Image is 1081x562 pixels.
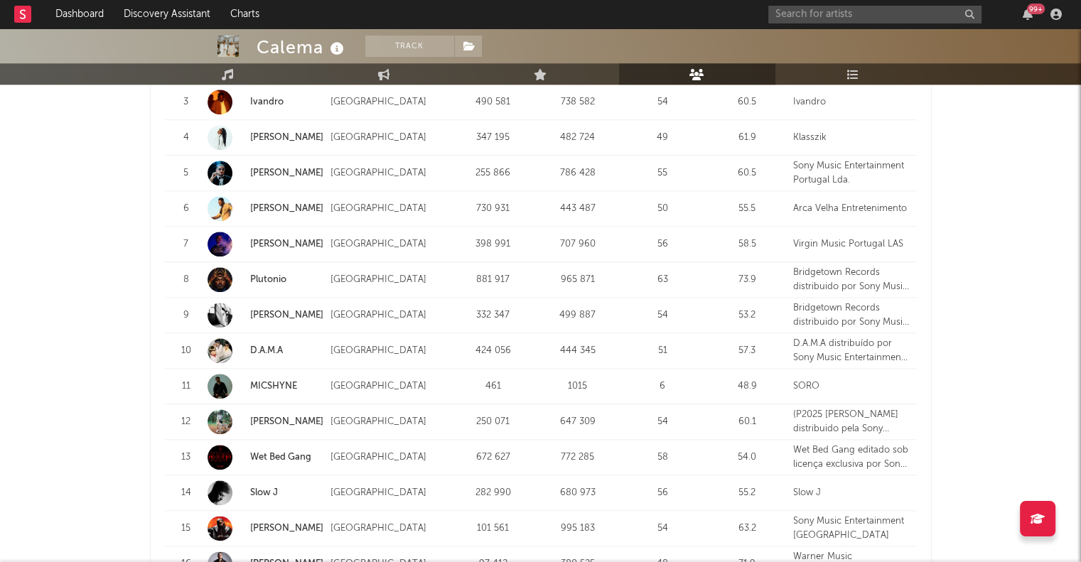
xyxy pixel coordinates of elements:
div: 3 [172,95,200,109]
a: [PERSON_NAME] [208,303,324,328]
div: 58.5 [709,237,786,252]
a: [PERSON_NAME] [250,133,323,142]
a: [PERSON_NAME] [250,168,323,178]
div: 101 561 [454,522,532,536]
div: 51 [623,344,701,358]
div: 461 [454,379,532,394]
div: 680 973 [539,486,616,500]
div: [GEOGRAPHIC_DATA] [330,344,447,358]
a: D.A.M.A [208,338,324,363]
div: 490 581 [454,95,532,109]
a: [PERSON_NAME] [208,196,324,221]
input: Search for artists [768,6,981,23]
a: Slow J [208,480,324,505]
div: 54.0 [709,450,786,465]
button: Track [365,36,454,57]
div: [GEOGRAPHIC_DATA] [330,237,447,252]
a: Wet Bed Gang [250,453,311,462]
div: 48.9 [709,379,786,394]
div: 881 917 [454,273,532,287]
div: 54 [623,415,701,429]
div: Sony Music Entertainment [GEOGRAPHIC_DATA] [793,514,910,542]
div: [GEOGRAPHIC_DATA] [330,273,447,287]
div: 1015 [539,379,616,394]
a: D.A.M.A [250,346,283,355]
div: 482 724 [539,131,616,145]
a: Slow J [250,488,278,497]
div: Bridgetown Records distribuido por Sony Music Entertainment Portugal [793,266,910,293]
div: 49 [623,131,701,145]
div: [GEOGRAPHIC_DATA] [330,415,447,429]
div: Virgin Music Portugal LAS [793,237,910,252]
div: 647 309 [539,415,616,429]
a: Ivandro [208,90,324,114]
a: Plutonio [250,275,286,284]
div: 5 [172,166,200,180]
div: D.A.M.A distribuído por Sony Music Entertainment Portugal [793,337,910,364]
div: 332 347 [454,308,532,323]
a: [PERSON_NAME] [250,524,323,533]
a: Wet Bed Gang [208,445,324,470]
div: 282 990 [454,486,532,500]
div: Bridgetown Records distribuido por Sony Music Entertainment Portugal [793,301,910,329]
a: [PERSON_NAME] [250,310,323,320]
div: (P2025 [PERSON_NAME] distribuido pela Sony Music Entertainment Portugal [793,408,910,436]
div: 6 [623,379,701,394]
div: 61.9 [709,131,786,145]
div: Ivandro [793,95,910,109]
a: [PERSON_NAME] [208,125,324,150]
div: [GEOGRAPHIC_DATA] [330,202,447,216]
div: 672 627 [454,450,532,465]
div: 443 487 [539,202,616,216]
div: 12 [172,415,200,429]
div: 255 866 [454,166,532,180]
div: Wet Bed Gang editado sob licença exclusiva por Sony Music Entertainment Portugal [793,443,910,471]
div: 63.2 [709,522,786,536]
div: 4 [172,131,200,145]
div: SORO [793,379,910,394]
div: 772 285 [539,450,616,465]
a: Ivandro [250,97,284,107]
div: [GEOGRAPHIC_DATA] [330,379,447,394]
div: 347 195 [454,131,532,145]
div: 398 991 [454,237,532,252]
div: 730 931 [454,202,532,216]
div: 11 [172,379,200,394]
a: MICSHYNE [250,382,297,391]
div: 9 [172,308,200,323]
div: 6 [172,202,200,216]
a: [PERSON_NAME] [250,239,323,249]
div: 786 428 [539,166,616,180]
div: 55.2 [709,486,786,500]
div: 499 887 [539,308,616,323]
div: 60.1 [709,415,786,429]
div: Calema [257,36,348,59]
div: 965 871 [539,273,616,287]
div: [GEOGRAPHIC_DATA] [330,308,447,323]
a: [PERSON_NAME] [208,516,324,541]
a: [PERSON_NAME] [250,204,323,213]
div: 56 [623,486,701,500]
div: [GEOGRAPHIC_DATA] [330,95,447,109]
button: 99+ [1023,9,1033,20]
div: 14 [172,486,200,500]
div: 444 345 [539,344,616,358]
div: 54 [623,308,701,323]
div: 995 183 [539,522,616,536]
div: [GEOGRAPHIC_DATA] [330,131,447,145]
div: Slow J [793,486,910,500]
div: 738 582 [539,95,616,109]
div: 54 [623,522,701,536]
div: 55 [623,166,701,180]
div: 50 [623,202,701,216]
div: 7 [172,237,200,252]
div: 99 + [1027,4,1045,14]
div: 10 [172,344,200,358]
div: 57.3 [709,344,786,358]
a: [PERSON_NAME] [250,417,323,426]
div: 13 [172,450,200,465]
a: Plutonio [208,267,324,292]
div: 707 960 [539,237,616,252]
div: 60.5 [709,166,786,180]
a: MICSHYNE [208,374,324,399]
